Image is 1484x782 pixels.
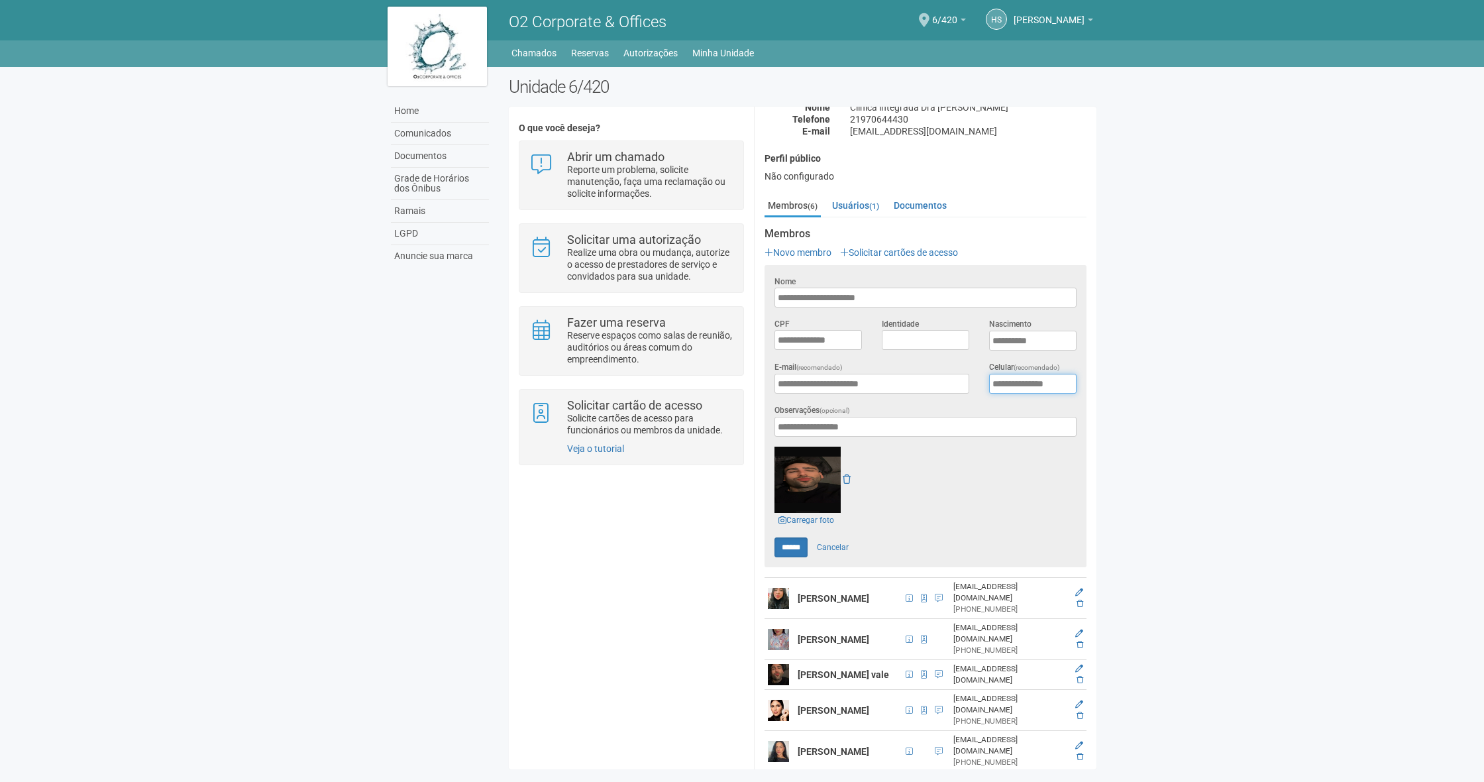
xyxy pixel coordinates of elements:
[798,746,869,757] strong: [PERSON_NAME]
[802,126,830,137] strong: E-mail
[391,145,489,168] a: Documentos
[774,513,838,528] a: Carregar foto
[567,443,624,454] a: Veja o tutorial
[792,114,830,125] strong: Telefone
[1077,711,1083,720] a: Excluir membro
[798,669,889,680] strong: [PERSON_NAME] vale
[1077,675,1083,685] a: Excluir membro
[768,588,789,609] img: user.png
[840,247,958,258] a: Solicitar cartões de acesso
[953,693,1062,716] div: [EMAIL_ADDRESS][DOMAIN_NAME]
[391,200,489,223] a: Ramais
[567,315,666,329] strong: Fazer uma reserva
[869,201,879,211] small: (1)
[820,407,850,414] span: (opcional)
[774,276,796,288] label: Nome
[1014,364,1060,371] span: (recomendado)
[1077,599,1083,608] a: Excluir membro
[1077,752,1083,761] a: Excluir membro
[567,164,733,199] p: Reporte um problema, solicite manutenção, faça uma reclamação ou solicite informações.
[843,474,851,484] a: Remover
[774,404,850,417] label: Observações
[511,44,556,62] a: Chamados
[774,361,843,374] label: E-mail
[798,705,869,716] strong: [PERSON_NAME]
[774,318,790,330] label: CPF
[805,102,830,113] strong: Nome
[567,412,733,436] p: Solicite cartões de acesso para funcionários ou membros da unidade.
[840,125,1096,137] div: [EMAIL_ADDRESS][DOMAIN_NAME]
[391,123,489,145] a: Comunicados
[391,223,489,245] a: LGPD
[932,2,957,25] span: 6/420
[391,100,489,123] a: Home
[765,247,831,258] a: Novo membro
[388,7,487,86] img: logo.jpg
[623,44,678,62] a: Autorizações
[529,400,733,436] a: Solicitar cartão de acesso Solicite cartões de acesso para funcionários ou membros da unidade.
[890,195,950,215] a: Documentos
[529,234,733,282] a: Solicitar uma autorização Realize uma obra ou mudança, autorize o acesso de prestadores de serviç...
[765,170,1086,182] div: Não configurado
[989,361,1060,374] label: Celular
[796,364,843,371] span: (recomendado)
[765,154,1086,164] h4: Perfil público
[1014,2,1085,25] span: Helen Soares de Almeida
[953,622,1062,645] div: [EMAIL_ADDRESS][DOMAIN_NAME]
[567,329,733,365] p: Reserve espaços como salas de reunião, auditórios ou áreas comum do empreendimento.
[882,318,919,330] label: Identidade
[768,664,789,685] img: user.png
[1075,664,1083,673] a: Editar membro
[798,593,869,604] strong: [PERSON_NAME]
[798,634,869,645] strong: [PERSON_NAME]
[953,757,1062,768] div: [PHONE_NUMBER]
[1075,588,1083,597] a: Editar membro
[810,537,856,557] a: Cancelar
[953,645,1062,656] div: [PHONE_NUMBER]
[529,317,733,365] a: Fazer uma reserva Reserve espaços como salas de reunião, auditórios ou áreas comum do empreendime...
[808,201,818,211] small: (6)
[1075,700,1083,709] a: Editar membro
[953,581,1062,604] div: [EMAIL_ADDRESS][DOMAIN_NAME]
[953,716,1062,727] div: [PHONE_NUMBER]
[768,741,789,762] img: user.png
[829,195,882,215] a: Usuários(1)
[953,604,1062,615] div: [PHONE_NUMBER]
[567,150,664,164] strong: Abrir um chamado
[765,228,1086,240] strong: Membros
[953,734,1062,757] div: [EMAIL_ADDRESS][DOMAIN_NAME]
[571,44,609,62] a: Reservas
[529,151,733,199] a: Abrir um chamado Reporte um problema, solicite manutenção, faça uma reclamação ou solicite inform...
[692,44,754,62] a: Minha Unidade
[932,17,966,27] a: 6/420
[1014,17,1093,27] a: [PERSON_NAME]
[509,77,1096,97] h2: Unidade 6/420
[1077,640,1083,649] a: Excluir membro
[567,398,702,412] strong: Solicitar cartão de acesso
[567,233,701,247] strong: Solicitar uma autorização
[986,9,1007,30] a: HS
[765,195,821,217] a: Membros(6)
[391,245,489,267] a: Anuncie sua marca
[567,247,733,282] p: Realize uma obra ou mudança, autorize o acesso de prestadores de serviço e convidados para sua un...
[989,318,1032,330] label: Nascimento
[1075,741,1083,750] a: Editar membro
[840,101,1096,113] div: Clínica integrada Dra [PERSON_NAME]
[953,663,1062,686] div: [EMAIL_ADDRESS][DOMAIN_NAME]
[519,123,743,133] h4: O que você deseja?
[768,629,789,650] img: user.png
[1075,629,1083,638] a: Editar membro
[768,700,789,721] img: user.png
[391,168,489,200] a: Grade de Horários dos Ônibus
[509,13,666,31] span: O2 Corporate & Offices
[774,447,841,513] img: GetFile
[840,113,1096,125] div: 21970644430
